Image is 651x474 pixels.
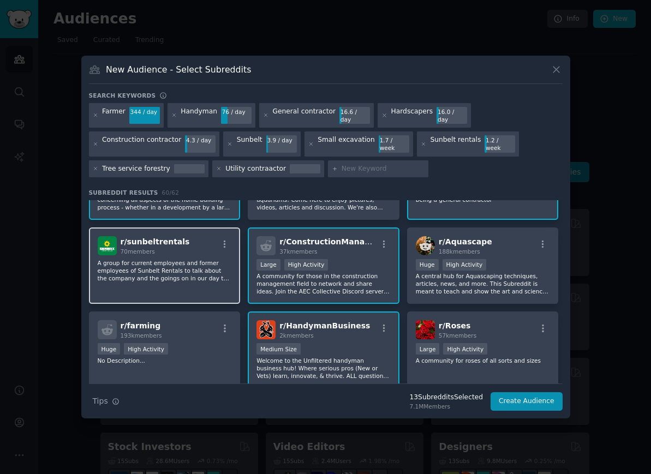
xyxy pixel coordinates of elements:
[284,259,329,271] div: High Activity
[256,259,280,271] div: Large
[410,393,483,403] div: 13 Subreddit s Selected
[256,272,391,295] p: A community for those in the construction management field to network and share ideas. Join the A...
[272,107,336,124] div: General contractor
[491,392,563,411] button: Create Audience
[443,343,487,355] div: High Activity
[124,343,168,355] div: High Activity
[121,248,155,255] span: 70 members
[485,135,515,153] div: 1.2 / week
[89,189,158,196] span: Subreddit Results
[439,237,492,246] span: r/ Aquascape
[439,332,476,339] span: 57k members
[162,189,180,196] span: 60 / 62
[181,107,217,124] div: Handyman
[342,164,425,174] input: New Keyword
[439,248,480,255] span: 188k members
[416,236,435,255] img: Aquascape
[237,135,262,153] div: Sunbelt
[437,107,467,124] div: 16.0 / day
[185,135,216,145] div: 4.3 / day
[89,392,123,411] button: Tips
[98,357,232,364] p: No Description...
[416,357,550,364] p: A community for roses of all sorts and sizes
[416,272,550,295] p: A central hub for Aquascaping techniques, articles, news, and more. This Subreddit is meant to te...
[225,164,286,174] div: Utility contraactor
[102,135,181,153] div: Construction contractor
[129,107,160,117] div: 344 / day
[430,135,481,153] div: Sunbelt rentals
[93,395,108,407] span: Tips
[439,321,471,330] span: r/ Roses
[279,237,384,246] span: r/ ConstructionManagers
[318,135,375,153] div: Small excavation
[416,343,440,355] div: Large
[102,107,126,124] div: Farmer
[98,259,232,282] p: A group for current employees and former employees of Sunbelt Rentals to talk about the company a...
[443,259,487,271] div: High Activity
[416,259,439,271] div: Huge
[221,107,252,117] div: 76 / day
[266,135,297,145] div: 3.9 / day
[256,357,391,380] p: Welcome to the Unfiltered handyman business hub! Where serious pros (New or Vets) learn, innovate...
[339,107,370,124] div: 16.6 / day
[410,403,483,410] div: 7.1M Members
[256,320,276,339] img: HandymanBusiness
[102,164,170,174] div: Tree service forestry
[279,321,370,330] span: r/ HandymanBusiness
[106,64,251,75] h3: New Audience - Select Subreddits
[121,237,190,246] span: r/ sunbeltrentals
[121,321,161,330] span: r/ farming
[279,332,314,339] span: 2k members
[379,135,409,153] div: 1.7 / week
[391,107,433,124] div: Hardscapers
[98,343,121,355] div: Huge
[279,248,317,255] span: 37k members
[416,320,435,339] img: Roses
[89,92,156,99] h3: Search keywords
[121,332,162,339] span: 193k members
[98,236,117,255] img: sunbeltrentals
[256,343,301,355] div: Medium Size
